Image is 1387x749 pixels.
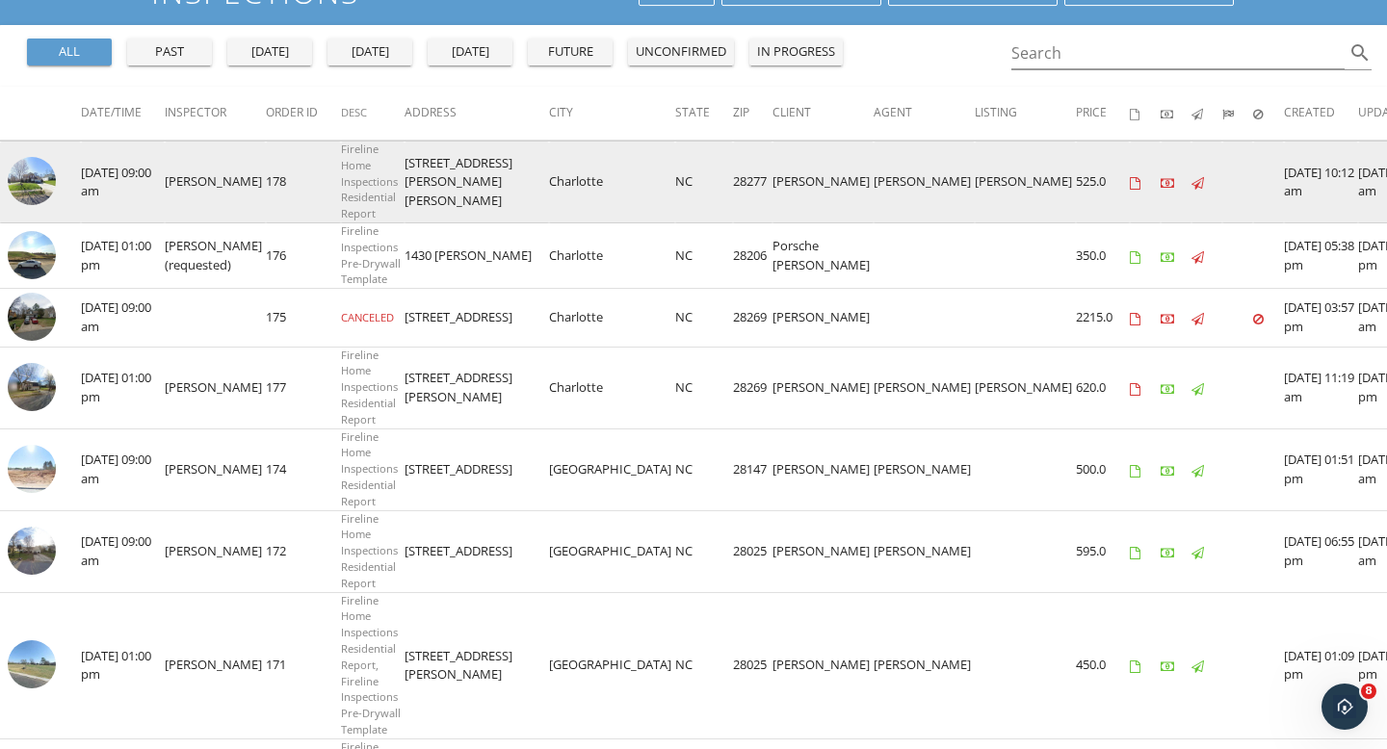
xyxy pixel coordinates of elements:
td: [PERSON_NAME] [975,142,1076,223]
button: [DATE] [428,39,512,65]
button: future [528,39,613,65]
td: [STREET_ADDRESS][PERSON_NAME] [405,592,549,738]
td: 350.0 [1076,223,1130,289]
span: Order ID [266,104,318,120]
div: [DATE] [435,42,505,62]
img: streetview [8,293,56,341]
td: 450.0 [1076,592,1130,738]
td: Charlotte [549,142,675,223]
td: [PERSON_NAME] [772,428,874,510]
span: Price [1076,104,1107,120]
td: [PERSON_NAME] [874,428,975,510]
img: 9563953%2Fcover_photos%2FAoJ3J03ndl0te58ddF9O%2Fsmall.jpeg [8,445,56,493]
span: Address [405,104,457,120]
img: streetview [8,527,56,575]
img: streetview [8,157,56,205]
th: City: Not sorted. [549,87,675,141]
th: Address: Not sorted. [405,87,549,141]
td: [PERSON_NAME] [874,510,975,592]
td: [PERSON_NAME] [165,428,266,510]
td: [DATE] 09:00 am [81,510,165,592]
img: 9568966%2Fcover_photos%2FzFx4ybp3YMno9BA6wDkV%2Fsmall.jpeg [8,363,56,411]
td: 28277 [733,142,772,223]
td: [DATE] 09:00 am [81,142,165,223]
th: Paid: Not sorted. [1161,87,1191,141]
div: future [536,42,605,62]
th: Canceled: Not sorted. [1253,87,1284,141]
td: [STREET_ADDRESS] [405,510,549,592]
td: 28206 [733,223,772,289]
td: [DATE] 03:57 pm [1284,289,1358,348]
div: unconfirmed [636,42,726,62]
td: 28269 [733,289,772,348]
td: 172 [266,510,341,592]
td: [PERSON_NAME] [165,347,266,428]
span: State [675,104,710,120]
td: [DATE] 06:55 pm [1284,510,1358,592]
td: [DATE] 05:38 pm [1284,223,1358,289]
th: Inspector: Not sorted. [165,87,266,141]
div: in progress [757,42,835,62]
th: Zip: Not sorted. [733,87,772,141]
td: 28025 [733,592,772,738]
img: streetview [8,231,56,279]
td: [DATE] 11:19 am [1284,347,1358,428]
span: Fireline Home Inspections Residential Report [341,511,398,590]
td: 595.0 [1076,510,1130,592]
td: [GEOGRAPHIC_DATA] [549,428,675,510]
td: Charlotte [549,289,675,348]
td: Porsche [PERSON_NAME] [772,223,874,289]
div: [DATE] [335,42,405,62]
td: Charlotte [549,223,675,289]
td: [DATE] 01:51 pm [1284,428,1358,510]
span: Fireline Inspections Pre-Drywall Template [341,223,401,286]
button: in progress [749,39,843,65]
td: [PERSON_NAME] [165,142,266,223]
button: past [127,39,212,65]
button: [DATE] [327,39,412,65]
span: Desc [341,105,367,119]
td: [DATE] 09:00 am [81,428,165,510]
td: 171 [266,592,341,738]
th: Order ID: Not sorted. [266,87,341,141]
span: 8 [1361,684,1376,699]
td: [GEOGRAPHIC_DATA] [549,592,675,738]
span: CANCELED [341,310,394,324]
td: [PERSON_NAME] [165,510,266,592]
th: Client: Not sorted. [772,87,874,141]
td: [PERSON_NAME] [772,142,874,223]
td: [PERSON_NAME] [874,592,975,738]
div: all [35,42,104,62]
td: 28025 [733,510,772,592]
td: 500.0 [1076,428,1130,510]
td: 177 [266,347,341,428]
th: Agent: Not sorted. [874,87,975,141]
span: Listing [975,104,1017,120]
img: 9516116%2Fcover_photos%2FgOPQ0lQM1sDQLoFX31lb%2Fsmall.jpeg [8,640,56,688]
span: Fireline Home Inspections Residential Report, Fireline Inspections Pre-Drywall Template [341,593,401,736]
td: [DATE] 01:00 pm [81,347,165,428]
td: [PERSON_NAME] (requested) [165,223,266,289]
span: Agent [874,104,912,120]
td: 1430 [PERSON_NAME] [405,223,549,289]
td: 28147 [733,428,772,510]
td: [STREET_ADDRESS] [405,428,549,510]
th: State: Not sorted. [675,87,733,141]
span: Fireline Home Inspections Residential Report [341,348,398,426]
td: [PERSON_NAME] [772,289,874,348]
span: Created [1284,104,1335,120]
td: NC [675,510,733,592]
td: NC [675,223,733,289]
td: 176 [266,223,341,289]
td: NC [675,142,733,223]
td: [PERSON_NAME] [772,592,874,738]
th: Agreements signed: Not sorted. [1130,87,1161,141]
button: unconfirmed [628,39,734,65]
iframe: Intercom live chat [1322,684,1368,730]
td: [DATE] 01:09 pm [1284,592,1358,738]
td: [STREET_ADDRESS][PERSON_NAME][PERSON_NAME] [405,142,549,223]
td: 620.0 [1076,347,1130,428]
div: past [135,42,204,62]
div: [DATE] [235,42,304,62]
td: [PERSON_NAME] [874,142,975,223]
